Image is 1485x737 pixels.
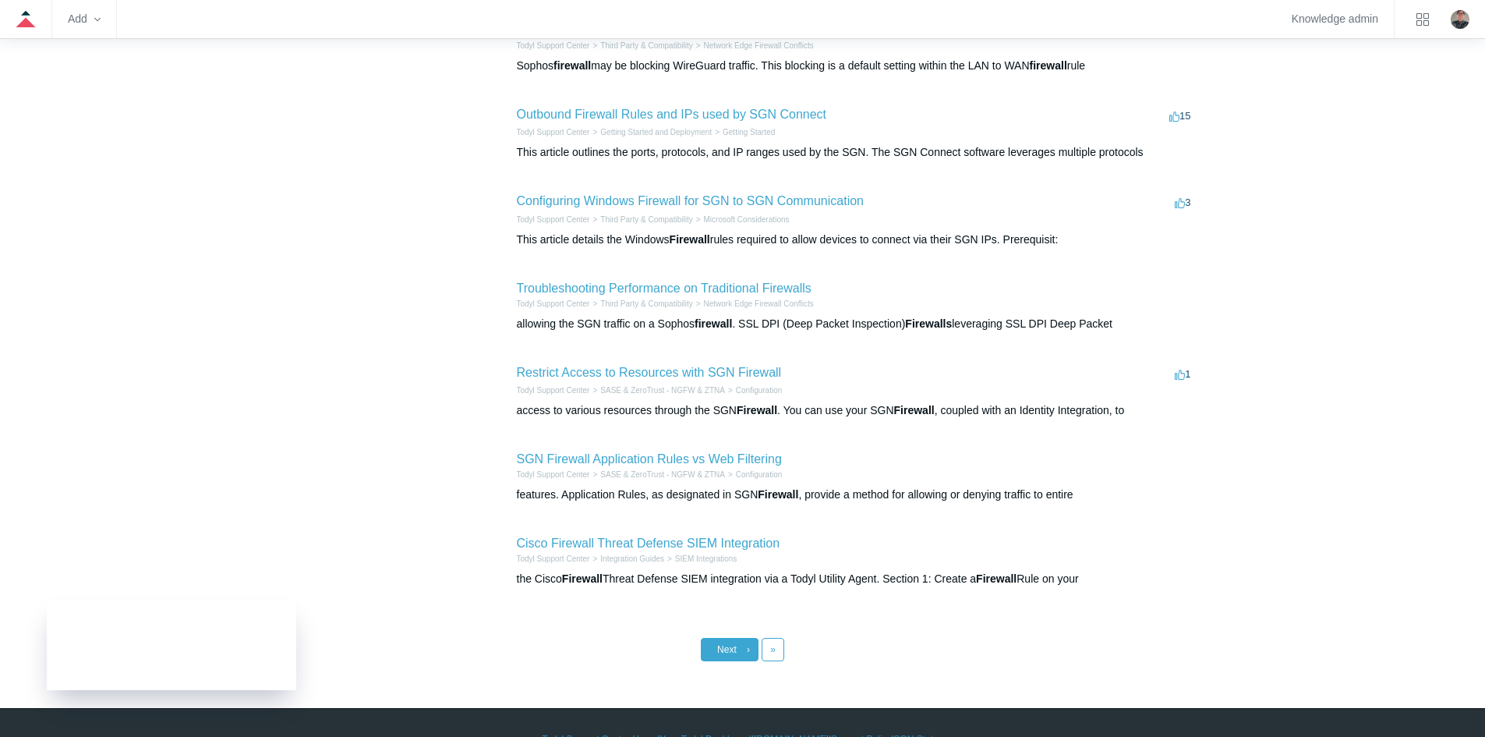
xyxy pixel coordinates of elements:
div: features. Application Rules, as designated in SGN , provide a method for allowing or denying traf... [517,487,1195,503]
li: Network Edge Firewall Conflicts [693,40,814,51]
em: Firewall [737,404,777,416]
a: Troubleshooting Performance on Traditional Firewalls [517,282,811,295]
li: Todyl Support Center [517,553,590,565]
li: SASE & ZeroTrust - NGFW & ZTNA [589,469,725,480]
em: Firewall [894,404,935,416]
a: Todyl Support Center [517,299,590,308]
a: Network Edge Firewall Conflicts [704,41,814,50]
li: SASE & ZeroTrust - NGFW & ZTNA [589,384,725,396]
li: Todyl Support Center [517,40,590,51]
span: Next [717,644,737,655]
a: Third Party & Compatibility [600,215,692,224]
a: SASE & ZeroTrust - NGFW & ZTNA [600,470,725,479]
div: the Cisco Threat Defense SIEM integration via a Todyl Utility Agent. Section 1: Create a Rule on ... [517,571,1195,587]
a: Outbound Firewall Rules and IPs used by SGN Connect [517,108,827,121]
li: Configuration [725,469,782,480]
a: Todyl Support Center [517,41,590,50]
em: Firewall [758,488,798,501]
zd-hc-trigger: Click your profile icon to open the profile menu [1451,10,1469,29]
span: 3 [1175,197,1190,208]
a: Integration Guides [600,555,664,563]
a: Todyl Support Center [517,128,590,136]
div: Sophos may be blocking WireGuard traffic. This blocking is a default setting within the LAN to WA... [517,58,1195,74]
a: Network Edge Firewall Conflicts [704,299,814,308]
a: Microsoft Considerations [704,215,790,224]
a: SGN Firewall Application Rules vs Web Filtering [517,452,782,466]
div: This article details the Windows rules required to allow devices to connect via their SGN IPs. Pr... [517,232,1195,248]
a: Next [701,638,758,661]
span: 1 [1175,368,1190,380]
img: user avatar [1451,10,1469,29]
a: Configuring Windows Firewall for SGN to SGN Communication [517,194,864,207]
em: firewall [1030,59,1067,72]
a: Todyl Support Center [517,470,590,479]
span: 15 [1169,110,1190,122]
li: Third Party & Compatibility [589,214,692,225]
li: Microsoft Considerations [693,214,790,225]
a: Cisco Firewall Threat Defense SIEM Integration [517,537,780,550]
em: Firewall [670,233,710,246]
em: firewall [553,59,591,72]
li: Third Party & Compatibility [589,298,692,310]
a: Getting Started [723,128,775,136]
li: Todyl Support Center [517,298,590,310]
li: Todyl Support Center [517,214,590,225]
li: Third Party & Compatibility [589,40,692,51]
em: Firewall [562,572,603,585]
a: Getting Started and Deployment [600,128,712,136]
li: Getting Started and Deployment [589,126,712,138]
em: firewall [695,317,732,330]
li: Integration Guides [589,553,664,565]
div: allowing the SGN traffic on a Sophos . SSL DPI (Deep Packet Inspection) leveraging SSL DPI Deep P... [517,316,1195,332]
div: This article outlines the ports, protocols, and IP ranges used by the SGN. The SGN Connect softwa... [517,144,1195,161]
a: Configuration [736,470,782,479]
li: Configuration [725,384,782,396]
a: Todyl Support Center [517,555,590,563]
li: SIEM Integrations [664,553,737,565]
div: access to various resources through the SGN . You can use your SGN , coupled with an Identity Int... [517,402,1195,419]
a: Todyl Support Center [517,215,590,224]
a: Third Party & Compatibility [600,41,692,50]
a: Knowledge admin [1292,15,1378,23]
a: Todyl Support Center [517,386,590,395]
em: Firewalls [905,317,952,330]
span: » [770,644,776,655]
iframe: Todyl Status [47,601,296,690]
a: Restrict Access to Resources with SGN Firewall [517,366,782,379]
zd-hc-trigger: Add [68,15,101,23]
a: Third Party & Compatibility [600,299,692,308]
li: Network Edge Firewall Conflicts [693,298,814,310]
em: Firewall [976,572,1017,585]
li: Todyl Support Center [517,126,590,138]
span: › [747,644,750,655]
a: SASE & ZeroTrust - NGFW & ZTNA [600,386,725,395]
li: Todyl Support Center [517,469,590,480]
a: SIEM Integrations [675,555,737,563]
a: Configuration [736,386,782,395]
li: Todyl Support Center [517,384,590,396]
li: Getting Started [712,126,775,138]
